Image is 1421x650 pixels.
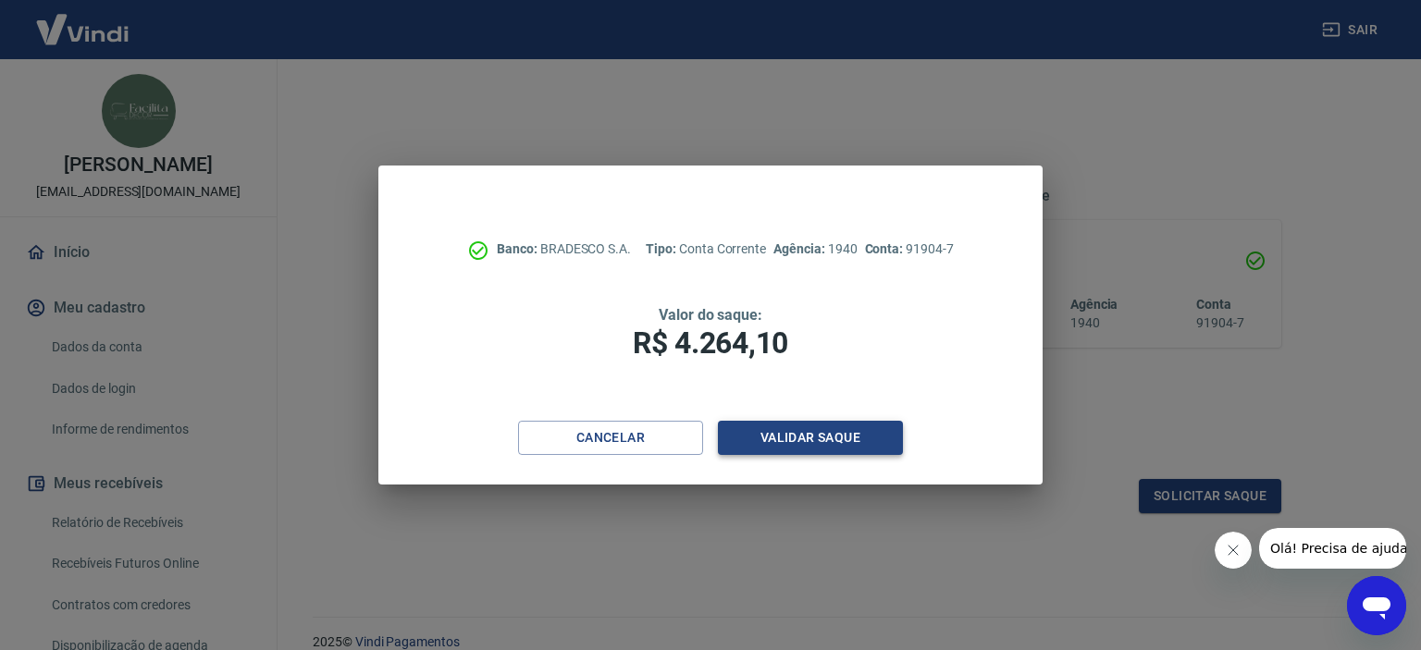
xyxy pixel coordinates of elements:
[865,239,954,259] p: 91904-7
[497,239,631,259] p: BRADESCO S.A.
[633,325,788,361] span: R$ 4.264,10
[773,241,828,256] span: Agência:
[718,421,903,455] button: Validar saque
[865,241,907,256] span: Conta:
[773,239,857,259] p: 1940
[1215,532,1252,569] iframe: Fechar mensagem
[1347,576,1406,635] iframe: Botão para abrir a janela de mensagens
[518,421,703,455] button: Cancelar
[497,241,540,256] span: Banco:
[646,239,766,259] p: Conta Corrente
[11,13,155,28] span: Olá! Precisa de ajuda?
[1259,528,1406,569] iframe: Mensagem da empresa
[646,241,679,256] span: Tipo:
[659,306,762,324] span: Valor do saque:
